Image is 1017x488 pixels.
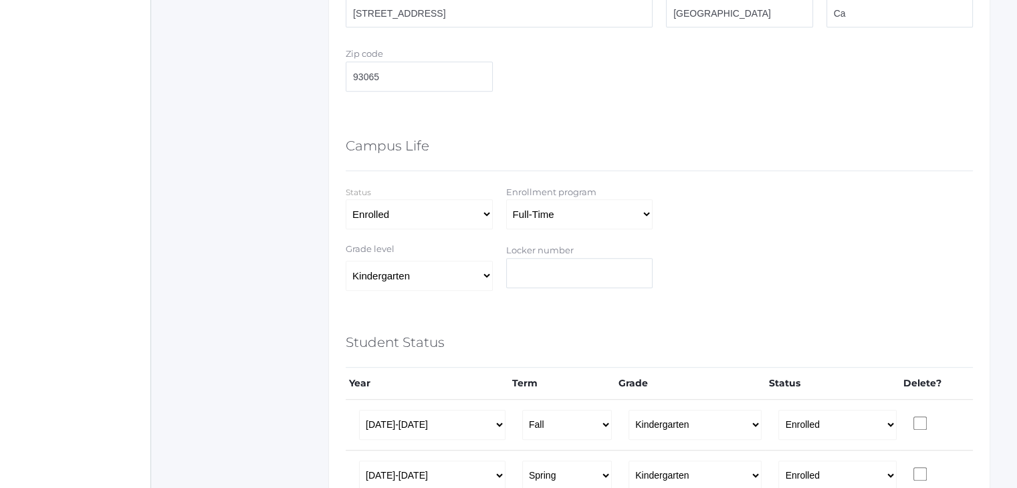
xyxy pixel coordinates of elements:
[615,368,765,400] th: Grade
[506,245,574,255] label: Locker number
[509,368,615,400] th: Term
[346,331,445,354] h5: Student Status
[346,368,509,400] th: Year
[346,243,493,256] label: Grade level
[765,368,900,400] th: Status
[346,187,371,197] label: Status
[506,187,596,197] label: Enrollment program
[900,368,973,400] th: Delete?
[346,48,383,59] label: Zip code
[346,134,429,157] h5: Campus Life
